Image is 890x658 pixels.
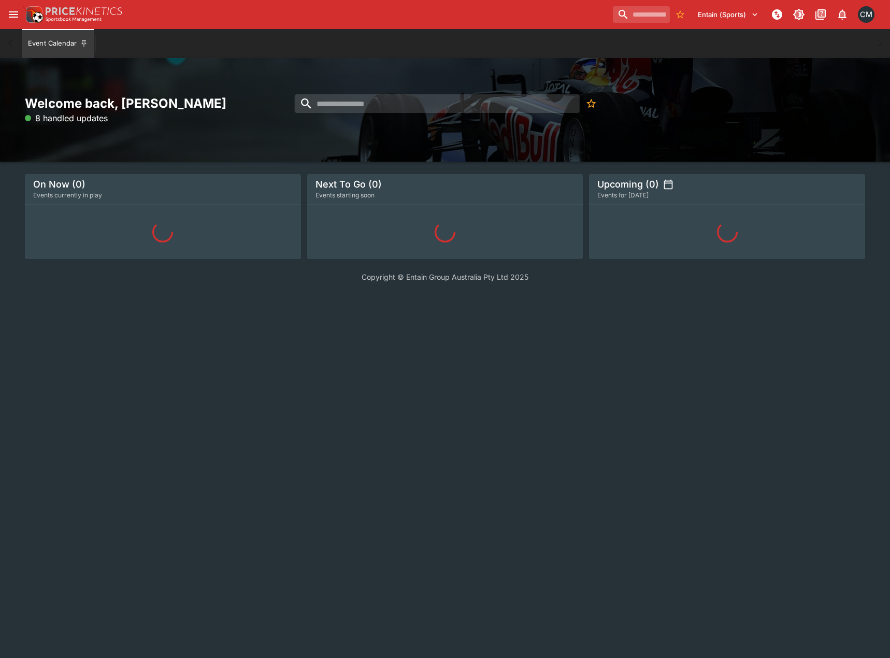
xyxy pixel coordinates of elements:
[582,94,600,113] button: No Bookmarks
[833,5,852,24] button: Notifications
[46,7,122,15] img: PriceKinetics
[663,179,673,190] button: settings
[46,17,102,22] img: Sportsbook Management
[23,4,44,25] img: PriceKinetics Logo
[789,5,808,24] button: Toggle light/dark mode
[33,178,85,190] h5: On Now (0)
[597,190,649,201] span: Events for [DATE]
[4,5,23,24] button: open drawer
[315,190,375,201] span: Events starting soon
[25,95,301,111] h2: Welcome back, [PERSON_NAME]
[672,6,688,23] button: No Bookmarks
[597,178,659,190] h5: Upcoming (0)
[294,94,579,113] input: search
[25,112,108,124] p: 8 handled updates
[33,190,102,201] span: Events currently in play
[692,6,765,23] button: Select Tenant
[613,6,670,23] input: search
[855,3,878,26] button: Cameron Matheson
[315,178,382,190] h5: Next To Go (0)
[858,6,874,23] div: Cameron Matheson
[768,5,786,24] button: NOT Connected to PK
[22,29,94,58] button: Event Calendar
[811,5,830,24] button: Documentation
